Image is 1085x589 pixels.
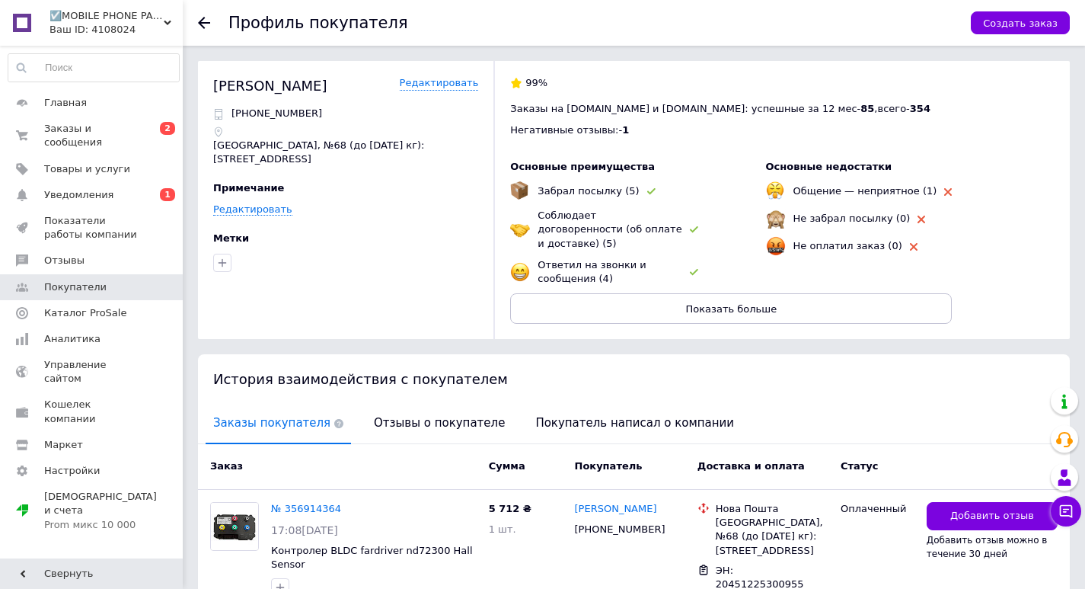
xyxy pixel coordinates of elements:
[213,203,292,216] a: Редактировать
[489,460,525,472] span: Сумма
[44,214,141,242] span: Показатели работы компании
[213,371,508,387] span: История взаимодействия с покупателем
[766,161,892,172] span: Основные недостатки
[366,404,512,443] span: Отзывы о покупателе
[271,545,473,571] a: Контролер BLDC fardriver nd72300 Hall Sensor
[690,269,698,276] img: rating-tag-type
[575,460,643,472] span: Покупатель
[793,185,937,197] span: Общение — неприятное (1)
[575,502,657,517] a: [PERSON_NAME]
[647,188,656,195] img: rating-tag-type
[213,232,249,244] span: Метки
[697,460,805,472] span: Доставка и оплата
[210,502,259,551] a: Фото товару
[690,226,698,233] img: rating-tag-type
[44,162,130,176] span: Товары и услуги
[766,209,786,229] img: emoji
[44,464,100,478] span: Настройки
[950,509,1034,523] span: Добавить отзыв
[44,280,107,294] span: Покупатели
[44,358,141,386] span: Управление сайтом
[44,188,113,202] span: Уведомления
[927,535,1048,559] span: Добавить отзыв можно в течение 30 дней
[716,502,828,516] div: Нова Пошта
[510,181,528,200] img: emoji
[206,404,351,443] span: Заказы покупателя
[510,262,530,282] img: emoji
[400,76,479,91] a: Редактировать
[510,124,622,136] span: Негативные отзывы: -
[213,182,284,194] span: Примечание
[489,523,516,535] span: 1 шт.
[622,124,629,136] span: 1
[793,240,902,251] span: Не оплатил заказ (0)
[716,516,828,558] div: [GEOGRAPHIC_DATA], №68 (до [DATE] кг): [STREET_ADDRESS]
[489,503,531,514] span: 5 712 ₴
[766,181,784,200] img: emoji
[525,77,547,88] span: 99%
[766,236,786,256] img: emoji
[271,503,341,514] a: № 356914364
[44,398,141,425] span: Кошелек компании
[49,23,183,37] div: Ваш ID: 4108024
[44,122,141,149] span: Заказы и сообщения
[44,254,85,267] span: Отзывы
[213,76,327,95] div: [PERSON_NAME]
[538,185,639,197] span: Забрал посылку (5)
[510,103,930,114] span: Заказы на [DOMAIN_NAME] и [DOMAIN_NAME]: успешные за 12 мес - , всего -
[686,303,777,315] span: Показать больше
[8,54,179,82] input: Поиск
[983,18,1058,29] span: Создать заказ
[841,460,879,472] span: Статус
[971,11,1070,34] button: Создать заказ
[528,404,742,443] span: Покупатель написал о компании
[44,96,87,110] span: Главная
[160,122,175,135] span: 2
[910,103,930,114] span: 354
[510,219,530,239] img: emoji
[538,210,681,248] span: Соблюдает договоренности (об оплате и доставке) (5)
[910,243,917,251] img: rating-tag-type
[198,17,210,29] div: Вернуться назад
[213,139,478,166] p: [GEOGRAPHIC_DATA], №68 (до [DATE] кг): [STREET_ADDRESS]
[860,103,874,114] span: 85
[1051,496,1081,527] button: Чат с покупателем
[271,524,338,536] span: 17:08[DATE]
[44,518,157,532] div: Prom микс 10 000
[927,502,1058,530] button: Добавить отзыв
[160,188,175,201] span: 1
[841,502,914,516] div: Оплаченный
[572,520,669,539] div: [PHONE_NUMBER]
[944,188,952,196] img: rating-tag-type
[44,490,157,532] span: [DEMOGRAPHIC_DATA] и счета
[44,438,83,452] span: Маркет
[231,107,322,120] p: [PHONE_NUMBER]
[228,14,408,32] h1: Профиль покупателя
[211,503,258,550] img: Фото товару
[44,332,101,346] span: Аналитика
[538,259,646,284] span: Ответил на звонки и сообщения (4)
[510,161,655,172] span: Основные преимущества
[44,306,126,320] span: Каталог ProSale
[210,460,243,472] span: Заказ
[793,213,911,224] span: Не забрал посылку (0)
[510,293,952,324] button: Показать больше
[49,9,164,23] span: ☑️MOBILE PHONE PARTS
[917,216,925,223] img: rating-tag-type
